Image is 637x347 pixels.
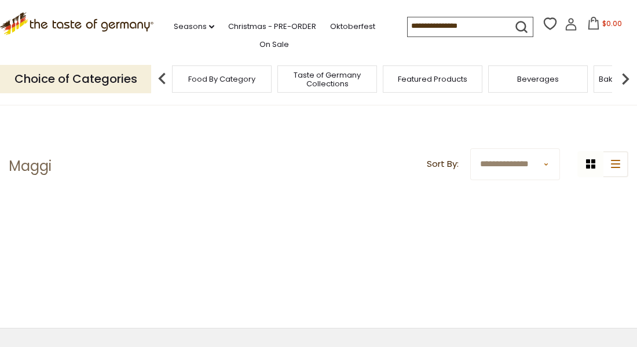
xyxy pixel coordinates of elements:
button: $0.00 [580,17,629,34]
a: Christmas - PRE-ORDER [228,20,316,33]
a: Oktoberfest [330,20,375,33]
a: Beverages [517,75,559,83]
span: $0.00 [602,19,622,28]
label: Sort By: [427,157,459,171]
a: Featured Products [398,75,467,83]
a: On Sale [259,38,289,51]
img: next arrow [614,67,637,90]
img: previous arrow [151,67,174,90]
a: Food By Category [188,75,255,83]
a: Taste of Germany Collections [281,71,374,88]
h1: Maggi [9,158,52,175]
a: Seasons [174,20,214,33]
